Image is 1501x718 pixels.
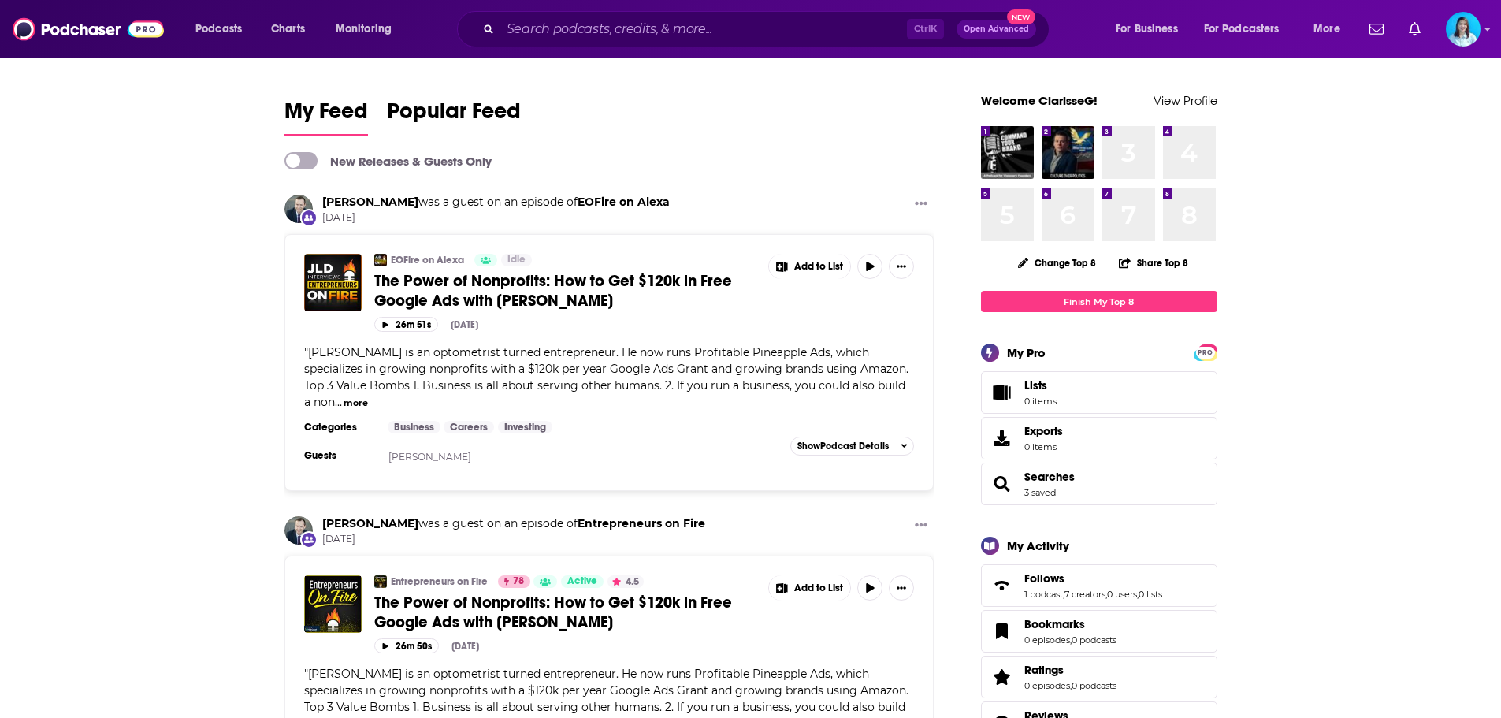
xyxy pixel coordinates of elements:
a: Bookmarks [986,620,1018,642]
button: Show More Button [889,575,914,601]
span: Bookmarks [1024,617,1085,631]
button: Show More Button [908,195,934,214]
div: Search podcasts, credits, & more... [472,11,1064,47]
a: Follows [986,575,1018,597]
button: open menu [1302,17,1360,42]
a: Podchaser - Follow, Share and Rate Podcasts [13,14,164,44]
span: Follows [981,564,1217,607]
h3: was a guest on an episode of [322,195,670,210]
button: Show More Button [769,575,851,601]
div: [DATE] [451,319,478,330]
a: PRO [1196,346,1215,358]
a: Finish My Top 8 [981,291,1217,312]
a: Searches [986,473,1018,495]
a: 78 [498,575,530,588]
span: Monitoring [336,18,392,40]
span: Searches [981,463,1217,505]
a: 0 podcasts [1072,634,1116,645]
a: Welcome ClarisseG! [981,93,1098,108]
span: Add to List [794,261,843,273]
input: Search podcasts, credits, & more... [500,17,907,42]
h3: was a guest on an episode of [322,516,705,531]
div: My Activity [1007,538,1069,553]
span: [PERSON_NAME] is an optometrist turned entrepreneur. He now runs Profitable Pineapple Ads, which ... [304,345,908,409]
a: Dr. Travis Zigler [322,516,418,530]
button: 4.5 [607,575,644,588]
span: Popular Feed [387,98,521,134]
a: The Power of Nonprofits: How to Get $120k in Free Google Ads with [PERSON_NAME] [374,593,757,632]
a: Searches [1024,470,1075,484]
span: Exports [1024,424,1063,438]
img: Dr. Travis Zigler [284,516,313,545]
a: Dr. Travis Zigler [322,195,418,209]
span: " [304,345,908,409]
span: Lists [1024,378,1047,392]
button: Show More Button [769,254,851,279]
a: Follows [1024,571,1162,586]
a: 0 users [1107,589,1137,600]
img: Command Your Brand [981,126,1034,179]
a: Entrepreneurs on Fire [391,575,488,588]
img: The Power of Nonprofits: How to Get $120k in Free Google Ads with Travis Zigler [304,575,362,633]
button: open menu [184,17,262,42]
span: Active [567,574,597,590]
span: , [1063,589,1064,600]
span: Idle [507,252,526,268]
span: The Power of Nonprofits: How to Get $120k in Free Google Ads with [PERSON_NAME] [374,593,732,632]
a: Ratings [986,666,1018,688]
a: [PERSON_NAME] [388,451,471,463]
span: Show Podcast Details [797,441,889,452]
a: Ratings [1024,663,1116,677]
span: Add to List [794,582,843,594]
button: Open AdvancedNew [957,20,1036,39]
span: Ratings [1024,663,1064,677]
a: View Profile [1154,93,1217,108]
h3: Guests [304,449,375,462]
span: Lists [986,381,1018,404]
span: , [1070,634,1072,645]
img: Entrepreneurs on Fire [374,575,387,588]
span: Podcasts [195,18,242,40]
a: The Jeremy Ryan Slate Show [1042,126,1094,179]
div: New Appearance [300,531,318,549]
button: Share Top 8 [1118,247,1189,278]
a: Charts [261,17,314,42]
button: 26m 51s [374,317,438,332]
span: The Power of Nonprofits: How to Get $120k in Free Google Ads with [PERSON_NAME] [374,271,732,311]
span: Exports [986,427,1018,449]
span: For Podcasters [1204,18,1280,40]
a: 0 lists [1139,589,1162,600]
a: The Power of Nonprofits: How to Get $120k in Free Google Ads with [PERSON_NAME] [374,271,757,311]
button: open menu [1105,17,1198,42]
a: 7 creators [1064,589,1105,600]
h3: Categories [304,421,375,433]
div: My Pro [1007,345,1046,360]
a: Active [561,575,604,588]
a: Entrepreneurs on Fire [578,516,705,530]
span: , [1105,589,1107,600]
span: Ctrl K [907,19,944,39]
span: PRO [1196,347,1215,359]
button: open menu [325,17,412,42]
img: The Power of Nonprofits: How to Get $120k in Free Google Ads with Travis Zigler [304,254,362,311]
span: [DATE] [322,211,670,225]
span: Charts [271,18,305,40]
a: 0 episodes [1024,634,1070,645]
a: Idle [501,254,532,266]
span: Lists [1024,378,1057,392]
a: 3 saved [1024,487,1056,498]
img: EOFire on Alexa [374,254,387,266]
a: New Releases & Guests Only [284,152,492,169]
span: More [1313,18,1340,40]
a: Exports [981,417,1217,459]
span: 0 items [1024,441,1063,452]
span: Ratings [981,656,1217,698]
a: Business [388,421,440,433]
div: [DATE] [451,641,479,652]
button: Show More Button [889,254,914,279]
